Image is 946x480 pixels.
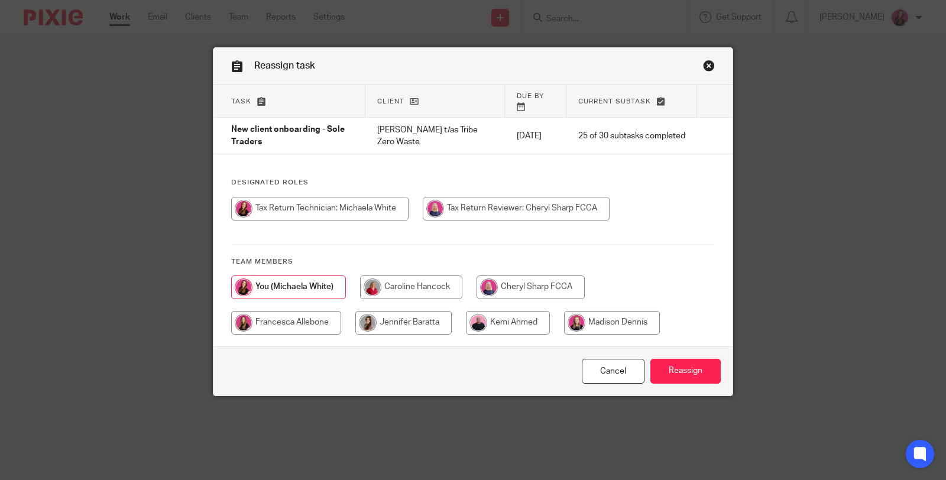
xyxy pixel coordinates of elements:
span: Task [231,98,251,105]
p: [PERSON_NAME] t/as Tribe Zero Waste [377,124,493,148]
td: 25 of 30 subtasks completed [566,118,697,154]
span: New client onboarding - Sole Traders [231,126,345,147]
span: Reassign task [254,61,315,70]
a: Close this dialog window [582,359,644,384]
span: Client [377,98,404,105]
a: Close this dialog window [703,60,715,76]
span: Due by [517,93,544,99]
input: Reassign [650,359,721,384]
h4: Designated Roles [231,178,715,187]
p: [DATE] [517,130,555,142]
h4: Team members [231,257,715,267]
span: Current subtask [578,98,651,105]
